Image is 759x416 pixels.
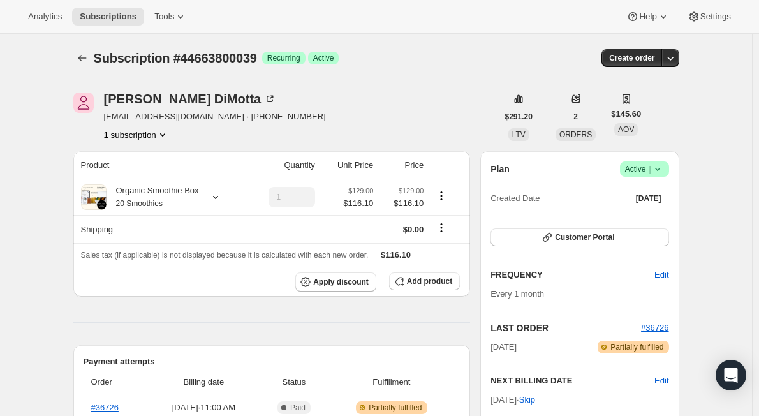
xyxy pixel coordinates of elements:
button: Skip [512,390,543,410]
button: Tools [147,8,195,26]
button: Add product [389,272,460,290]
button: Shipping actions [431,221,452,235]
span: Subscription #44663800039 [94,51,257,65]
span: Every 1 month [490,289,544,299]
span: [DATE] [490,341,517,353]
div: [PERSON_NAME] DiMotta [104,93,277,105]
th: Shipping [73,215,247,243]
span: Recurring [267,53,300,63]
button: Create order [601,49,662,67]
button: #36726 [641,322,668,334]
div: Organic Smoothie Box [107,184,199,210]
span: [DATE] · [490,395,535,405]
th: Product [73,151,247,179]
button: [DATE] [628,189,669,207]
span: Partially fulfilled [369,403,422,413]
span: Billing date [150,376,257,389]
span: Status [265,376,323,389]
span: Subscriptions [80,11,136,22]
h2: Plan [490,163,510,175]
span: Customer Portal [555,232,614,242]
h2: Payment attempts [84,355,461,368]
span: Active [625,163,664,175]
span: [EMAIL_ADDRESS][DOMAIN_NAME] · [PHONE_NUMBER] [104,110,326,123]
button: Subscriptions [72,8,144,26]
small: 20 Smoothies [116,199,163,208]
small: $129.00 [348,187,373,195]
h2: LAST ORDER [490,322,641,334]
button: Settings [680,8,739,26]
button: Edit [647,265,676,285]
span: [DATE] · 11:00 AM [150,401,257,414]
span: | [649,164,651,174]
span: Analytics [28,11,62,22]
span: $291.20 [505,112,533,122]
span: Edit [654,269,668,281]
span: Help [639,11,656,22]
span: $116.10 [381,197,424,210]
th: Unit Price [319,151,377,179]
span: Active [313,53,334,63]
button: Subscriptions [73,49,91,67]
button: Product actions [104,128,169,141]
div: Open Intercom Messenger [716,360,746,390]
span: 2 [573,112,578,122]
span: Settings [700,11,731,22]
span: LTV [512,130,526,139]
span: $0.00 [403,225,424,234]
button: $291.20 [497,108,540,126]
span: Add product [407,276,452,286]
span: Sales tax (if applicable) is not displayed because it is calculated with each new order. [81,251,369,260]
span: Apply discount [313,277,369,287]
button: Apply discount [295,272,376,292]
span: Partially fulfilled [610,342,663,352]
a: #36726 [91,403,119,412]
span: AOV [618,125,634,134]
button: Analytics [20,8,70,26]
th: Order [84,368,147,396]
th: Price [377,151,427,179]
span: Create order [609,53,654,63]
span: [DATE] [636,193,661,204]
h2: NEXT BILLING DATE [490,375,654,387]
button: 2 [566,108,586,126]
span: $116.10 [343,197,373,210]
th: Quantity [246,151,319,179]
span: Fulfillment [331,376,453,389]
span: Tools [154,11,174,22]
a: #36726 [641,323,668,332]
button: Help [619,8,677,26]
button: Product actions [431,189,452,203]
button: Edit [654,375,668,387]
span: $145.60 [611,108,641,121]
span: Skip [519,394,535,406]
span: ORDERS [559,130,592,139]
small: $129.00 [399,187,424,195]
h2: FREQUENCY [490,269,654,281]
button: Customer Portal [490,228,668,246]
span: Paid [290,403,306,413]
span: Created Date [490,192,540,205]
span: Jennifer DiMotta [73,93,94,113]
img: product img [81,184,107,210]
span: $116.10 [381,250,411,260]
